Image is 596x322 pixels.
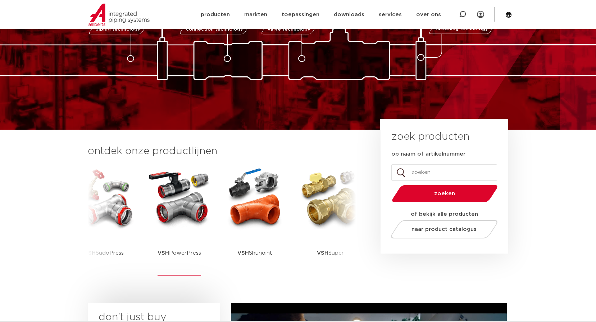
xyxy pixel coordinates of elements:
[84,250,96,256] strong: VSH
[410,191,479,196] span: zoeken
[334,1,364,28] a: downloads
[84,231,124,276] p: SudoPress
[317,231,344,276] p: Super
[158,250,169,256] strong: VSH
[282,1,319,28] a: toepassingen
[237,231,272,276] p: Shurjoint
[72,166,136,276] a: VSHSudoPress
[416,1,441,28] a: over ons
[411,227,477,232] span: naar product catalogus
[391,164,497,181] input: zoeken
[298,166,363,276] a: VSHSuper
[201,1,230,28] a: producten
[389,184,500,203] button: zoeken
[244,1,267,28] a: markten
[186,27,243,32] span: connection technology
[147,166,212,276] a: VSHPowerPress
[389,220,499,238] a: naar product catalogus
[435,27,488,32] span: fastening technology
[411,211,478,217] strong: of bekijk alle producten
[95,27,140,32] span: piping technology
[268,27,310,32] span: valve technology
[223,166,287,276] a: VSHShurjoint
[379,1,402,28] a: services
[158,231,201,276] p: PowerPress
[391,151,465,158] label: op naam of artikelnummer
[391,130,469,144] h3: zoek producten
[237,250,249,256] strong: VSH
[88,144,356,158] h3: ontdek onze productlijnen
[317,250,328,256] strong: VSH
[201,1,441,28] nav: Menu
